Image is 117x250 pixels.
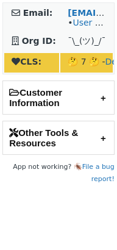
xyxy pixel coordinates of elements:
[2,161,115,185] footer: App not working? 🪳
[3,81,114,114] h2: Customer Information
[68,36,105,46] span: ¯\_(ツ)_/¯
[82,163,115,183] a: File a bug report!
[3,121,114,154] h2: Other Tools & Resources
[23,8,53,18] strong: Email:
[12,57,41,66] strong: CLS:
[60,53,113,73] td: 🤔 7 🤔 -
[22,36,56,46] strong: Org ID:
